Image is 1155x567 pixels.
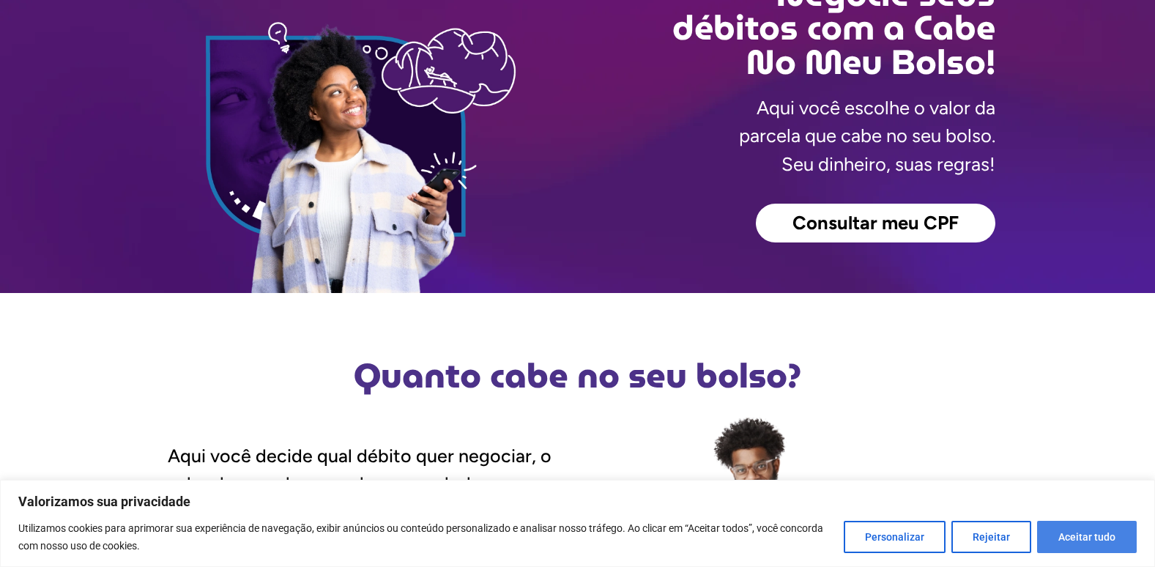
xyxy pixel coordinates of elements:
[168,442,578,525] p: Aqui você decide qual débito quer negociar, o valor da parcela que cabe no seu bolso e a melhor d...
[1037,521,1137,553] button: Aceitar tudo
[844,521,946,553] button: Personalizar
[792,214,959,233] span: Consultar meu CPF
[18,519,833,555] p: Utilizamos cookies para aprimorar sua experiência de navegação, exibir anúncios ou conteúdo perso...
[756,204,995,243] a: Consultar meu CPF
[951,521,1031,553] button: Rejeitar
[160,359,995,393] h2: Quanto cabe no seu bolso?
[18,493,1137,511] p: Valorizamos sua privacidade
[739,94,995,178] p: Aqui você escolhe o valor da parcela que cabe no seu bolso. Seu dinheiro, suas regras!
